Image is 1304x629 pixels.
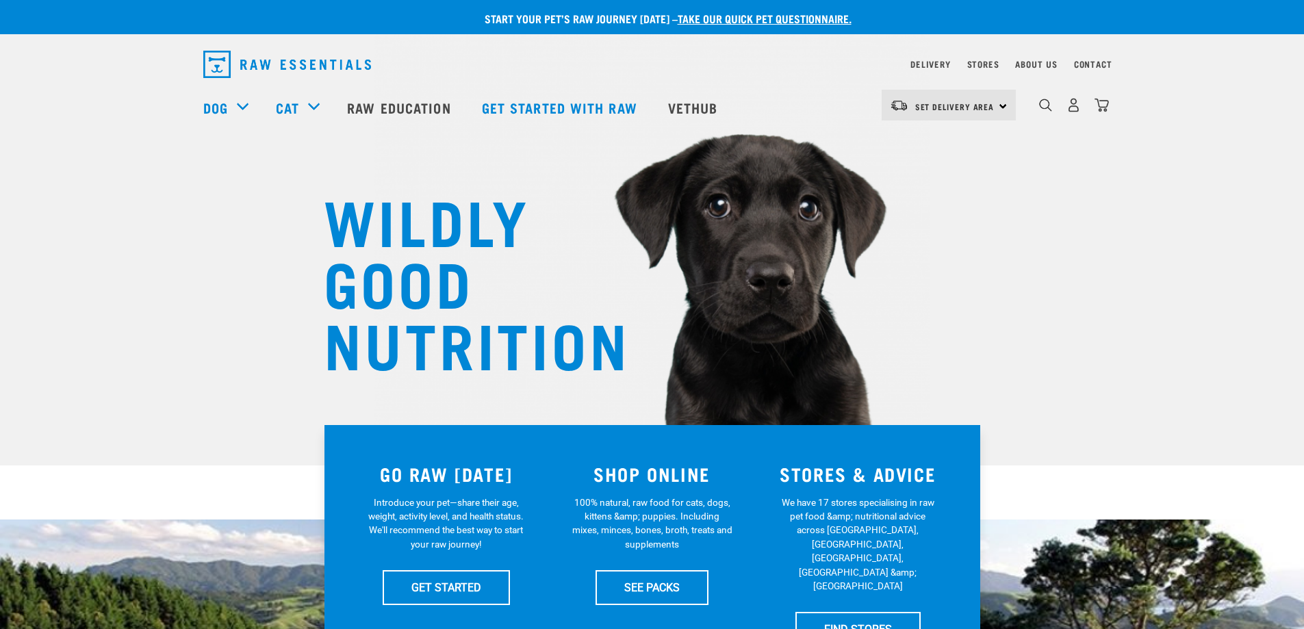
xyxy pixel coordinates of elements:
[654,80,735,135] a: Vethub
[557,463,747,485] h3: SHOP ONLINE
[1039,99,1052,112] img: home-icon-1@2x.png
[763,463,953,485] h3: STORES & ADVICE
[1066,98,1081,112] img: user.png
[366,496,526,552] p: Introduce your pet—share their age, weight, activity level, and health status. We'll recommend th...
[678,15,852,21] a: take our quick pet questionnaire.
[383,570,510,604] a: GET STARTED
[324,188,598,373] h1: WILDLY GOOD NUTRITION
[1015,62,1057,66] a: About Us
[1095,98,1109,112] img: home-icon@2x.png
[915,104,995,109] span: Set Delivery Area
[468,80,654,135] a: Get started with Raw
[910,62,950,66] a: Delivery
[276,97,299,118] a: Cat
[203,51,371,78] img: Raw Essentials Logo
[192,45,1112,84] nav: dropdown navigation
[967,62,999,66] a: Stores
[333,80,468,135] a: Raw Education
[596,570,708,604] a: SEE PACKS
[352,463,541,485] h3: GO RAW [DATE]
[778,496,938,593] p: We have 17 stores specialising in raw pet food &amp; nutritional advice across [GEOGRAPHIC_DATA],...
[1074,62,1112,66] a: Contact
[890,99,908,112] img: van-moving.png
[203,97,228,118] a: Dog
[572,496,732,552] p: 100% natural, raw food for cats, dogs, kittens &amp; puppies. Including mixes, minces, bones, bro...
